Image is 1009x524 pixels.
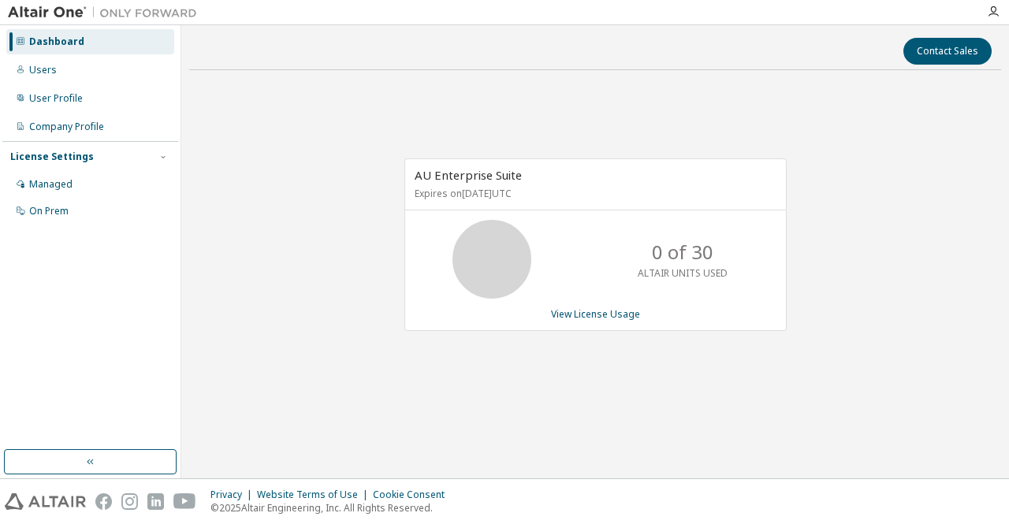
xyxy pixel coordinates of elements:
[29,205,69,217] div: On Prem
[903,38,992,65] button: Contact Sales
[121,493,138,510] img: instagram.svg
[210,501,454,515] p: © 2025 Altair Engineering, Inc. All Rights Reserved.
[652,239,713,266] p: 0 of 30
[373,489,454,501] div: Cookie Consent
[29,178,73,191] div: Managed
[147,493,164,510] img: linkedin.svg
[95,493,112,510] img: facebook.svg
[5,493,86,510] img: altair_logo.svg
[173,493,196,510] img: youtube.svg
[29,92,83,105] div: User Profile
[8,5,205,20] img: Altair One
[638,266,728,280] p: ALTAIR UNITS USED
[415,167,522,183] span: AU Enterprise Suite
[415,187,773,200] p: Expires on [DATE] UTC
[29,35,84,48] div: Dashboard
[10,151,94,163] div: License Settings
[551,307,640,321] a: View License Usage
[29,121,104,133] div: Company Profile
[29,64,57,76] div: Users
[210,489,257,501] div: Privacy
[257,489,373,501] div: Website Terms of Use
